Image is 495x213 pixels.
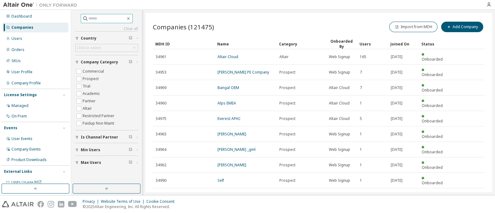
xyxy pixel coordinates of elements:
[360,70,362,75] span: 7
[155,39,212,49] div: MDH ID
[279,70,295,75] span: Prospect
[279,101,295,106] span: Prospect
[48,201,54,207] img: instagram.svg
[217,147,256,152] a: [PERSON_NAME] _gml
[391,101,402,106] span: [DATE]
[81,36,97,41] span: Country
[329,85,350,90] span: Altair Cloud
[217,39,274,49] div: Name
[81,135,118,140] span: Is Channel Partner
[156,70,166,75] span: 34953
[360,163,362,168] span: 1
[129,36,132,41] span: Clear filter
[279,132,295,137] span: Prospect
[329,70,350,75] span: Web Signup
[75,32,138,45] button: Country
[83,120,115,127] label: Paidup Non Maint
[83,105,93,112] label: Altair
[2,201,34,207] img: altair_logo.svg
[279,116,295,121] span: Prospect
[11,58,21,63] div: SKUs
[391,178,402,183] span: [DATE]
[422,72,443,77] span: Onboarded
[77,45,101,50] div: Click to select
[156,116,166,121] span: 34975
[360,178,362,183] span: 1
[75,44,138,52] div: Click to select
[422,149,443,155] span: Onboarded
[156,101,166,106] span: 34960
[279,39,324,49] div: Category
[217,100,236,106] a: Alps EMEA
[146,199,178,204] div: Cookie Consent
[156,54,166,59] span: 34961
[83,90,101,97] label: Academic
[360,116,362,121] span: 5
[81,160,101,165] span: Max Users
[11,81,41,86] div: Company Profile
[422,165,443,170] span: Onboarded
[11,114,27,119] div: On Prem
[129,135,132,140] span: Clear filter
[4,126,17,130] div: Events
[217,131,246,137] a: [PERSON_NAME]
[389,22,437,32] button: Import from MDH
[11,25,33,30] div: Companies
[391,85,402,90] span: [DATE]
[217,162,246,168] a: [PERSON_NAME]
[360,54,366,59] span: 165
[81,147,100,152] span: Min Users
[217,85,239,90] a: Bangal OEM
[422,103,443,108] span: Onboarded
[58,201,64,207] img: linkedin.svg
[83,75,100,83] label: Prospect
[101,199,146,204] div: Website Terms of Use
[11,103,28,108] div: Managed
[217,116,241,121] a: Everest APAC
[11,136,32,141] div: User Events
[329,147,350,152] span: Web Signup
[421,39,447,49] div: Status
[360,147,362,152] span: 1
[329,178,350,183] span: Web Signup
[153,23,214,31] span: Companies (121475)
[360,132,362,137] span: 1
[129,147,132,152] span: Clear filter
[68,201,77,207] img: youtube.svg
[75,55,138,69] button: Company Category
[329,39,355,49] div: Onboarded By
[279,163,295,168] span: Prospect
[422,118,443,124] span: Onboarded
[391,70,402,75] span: [DATE]
[329,163,350,168] span: Web Signup
[391,147,402,152] span: [DATE]
[4,169,32,174] div: External Links
[279,85,295,90] span: Prospect
[390,39,416,49] div: Joined On
[422,134,443,139] span: Onboarded
[11,47,24,52] div: Orders
[360,85,362,90] span: 7
[83,199,101,204] div: Privacy
[329,101,350,106] span: Altair Cloud
[83,97,97,105] label: Partner
[75,26,138,31] a: Clear all
[129,160,132,165] span: Clear filter
[11,36,22,41] div: Users
[422,57,443,62] span: Onboarded
[279,178,295,183] span: Prospect
[279,147,295,152] span: Prospect
[83,83,92,90] label: Trial
[156,147,166,152] span: 34964
[75,130,138,144] button: Is Channel Partner
[11,70,32,75] div: User Profile
[81,60,118,65] span: Company Category
[329,132,350,137] span: Web Signup
[156,132,166,137] span: 34963
[391,116,402,121] span: [DATE]
[75,143,138,157] button: Min Users
[422,180,443,185] span: Onboarded
[83,112,116,120] label: Restricted Partner
[422,87,443,93] span: Onboarded
[217,70,269,75] a: [PERSON_NAME] PE Company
